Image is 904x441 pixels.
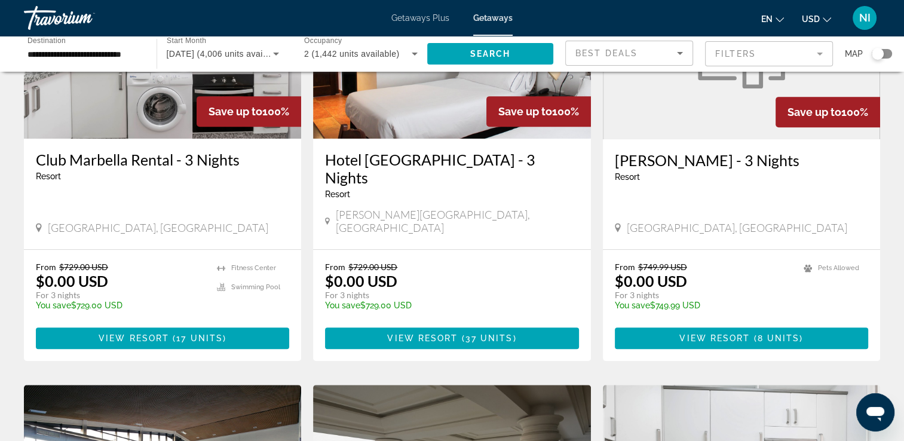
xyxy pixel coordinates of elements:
span: From [36,262,56,272]
span: Save up to [787,106,841,118]
span: Resort [325,189,350,199]
p: For 3 nights [325,290,566,301]
p: For 3 nights [36,290,205,301]
div: 100% [197,96,301,127]
span: You save [325,301,360,310]
p: $0.00 USD [36,272,108,290]
span: [GEOGRAPHIC_DATA], [GEOGRAPHIC_DATA] [627,221,847,234]
span: NI [859,12,871,24]
p: $729.00 USD [36,301,205,310]
span: Best Deals [575,48,638,58]
span: View Resort [99,333,169,343]
button: View Resort(37 units) [325,327,578,349]
span: $729.00 USD [59,262,108,272]
button: Filter [705,41,833,67]
span: You save [36,301,71,310]
p: $729.00 USD [325,301,566,310]
button: Change currency [802,10,831,27]
span: From [325,262,345,272]
span: 8 units [758,333,800,343]
span: Start Month [167,37,206,45]
p: $749.99 USD [615,301,792,310]
a: Getaways [473,13,513,23]
span: Save up to [209,105,262,118]
span: [GEOGRAPHIC_DATA], [GEOGRAPHIC_DATA] [48,221,268,234]
span: ( ) [750,333,803,343]
div: 100% [776,97,880,127]
a: [PERSON_NAME] - 3 Nights [615,151,868,169]
p: $0.00 USD [615,272,687,290]
p: $0.00 USD [325,272,397,290]
a: Getaways Plus [391,13,449,23]
span: USD [802,14,820,24]
span: $749.99 USD [638,262,687,272]
button: View Resort(8 units) [615,327,868,349]
span: Pets Allowed [818,264,859,272]
span: Map [845,45,863,62]
span: You save [615,301,650,310]
span: Search [470,49,510,59]
button: User Menu [849,5,880,30]
span: From [615,262,635,272]
button: Change language [761,10,784,27]
span: View Resort [679,333,750,343]
span: Destination [27,36,66,44]
span: 2 (1,442 units available) [304,49,400,59]
span: [DATE] (4,006 units available) [167,49,285,59]
span: 17 units [176,333,223,343]
iframe: Button to launch messaging window [856,393,894,431]
span: en [761,14,773,24]
span: Resort [36,171,61,181]
span: Swimming Pool [231,283,280,291]
span: 37 units [465,333,513,343]
a: Travorium [24,2,143,33]
a: Club Marbella Rental - 3 Nights [36,151,289,169]
button: Search [427,43,554,65]
span: ( ) [458,333,516,343]
span: View Resort [387,333,458,343]
span: Save up to [498,105,552,118]
a: Hotel [GEOGRAPHIC_DATA] - 3 Nights [325,151,578,186]
span: $729.00 USD [348,262,397,272]
span: Occupancy [304,37,342,45]
span: ( ) [169,333,226,343]
span: [PERSON_NAME][GEOGRAPHIC_DATA], [GEOGRAPHIC_DATA] [336,208,578,234]
span: Resort [615,172,640,182]
span: Fitness Center [231,264,276,272]
div: 100% [486,96,591,127]
mat-select: Sort by [575,46,683,60]
button: View Resort(17 units) [36,327,289,349]
p: For 3 nights [615,290,792,301]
